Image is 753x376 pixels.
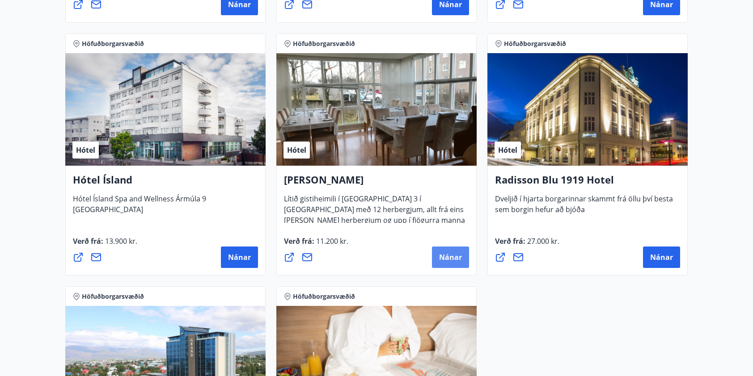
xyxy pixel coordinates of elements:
[221,246,258,268] button: Nánar
[293,39,355,48] span: Höfuðborgarsvæðið
[293,292,355,301] span: Höfuðborgarsvæðið
[73,236,137,253] span: Verð frá :
[103,236,137,246] span: 13.900 kr.
[284,194,465,243] span: Lítið gistiheimili í [GEOGRAPHIC_DATA] 3 í [GEOGRAPHIC_DATA] með 12 herbergjum, allt frá eins [PE...
[643,246,680,268] button: Nánar
[284,173,469,193] h4: [PERSON_NAME]
[495,236,559,253] span: Verð frá :
[82,39,144,48] span: Höfuðborgarsvæðið
[228,252,251,262] span: Nánar
[73,173,258,193] h4: Hótel Ísland
[82,292,144,301] span: Höfuðborgarsvæðið
[495,173,680,193] h4: Radisson Blu 1919 Hotel
[287,145,306,155] span: Hótel
[432,246,469,268] button: Nánar
[498,145,517,155] span: Hótel
[650,252,673,262] span: Nánar
[73,194,206,221] span: Hótel Ísland Spa and Wellness Ármúla 9 [GEOGRAPHIC_DATA]
[439,252,462,262] span: Nánar
[314,236,348,246] span: 11.200 kr.
[76,145,95,155] span: Hótel
[525,236,559,246] span: 27.000 kr.
[495,194,673,221] span: Dveljið í hjarta borgarinnar skammt frá öllu því besta sem borgin hefur að bjóða
[284,236,348,253] span: Verð frá :
[504,39,566,48] span: Höfuðborgarsvæðið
